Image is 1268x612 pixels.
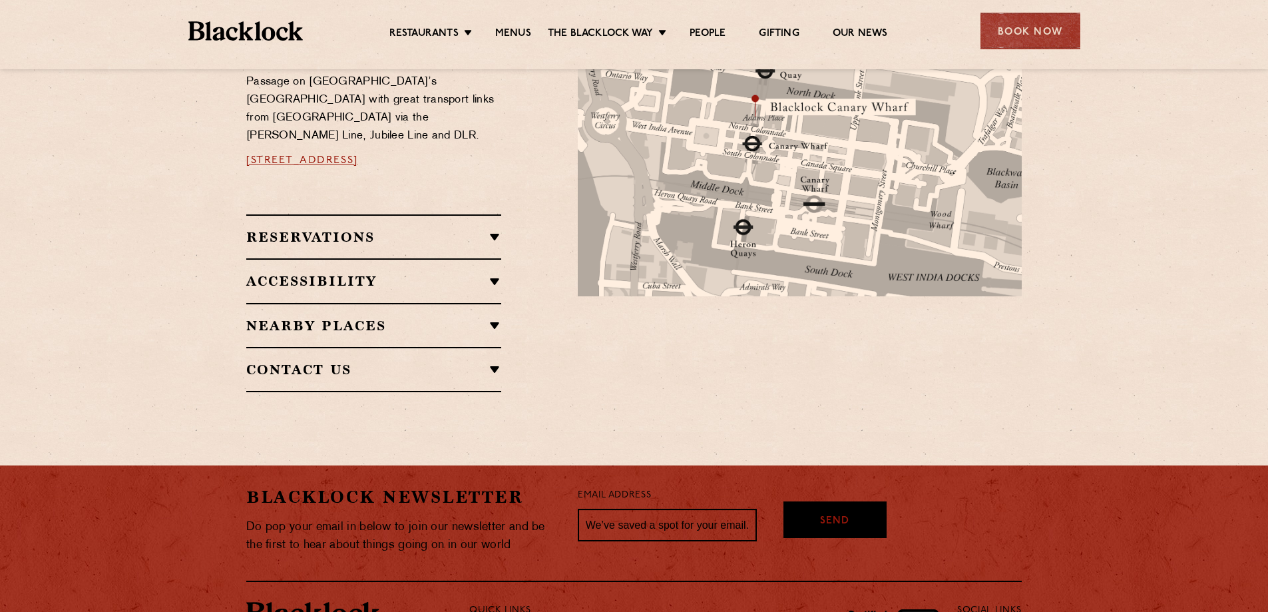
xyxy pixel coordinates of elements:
[389,27,459,42] a: Restaurants
[759,27,799,42] a: Gifting
[578,488,651,503] label: Email Address
[246,518,558,554] p: Do pop your email in below to join our newsletter and be the first to hear about things going on ...
[246,318,501,334] h2: Nearby Places
[188,21,304,41] img: BL_Textured_Logo-footer-cropped.svg
[246,59,494,141] span: Located under the railway tracks on Frobisher’s Passage on [GEOGRAPHIC_DATA]’s [GEOGRAPHIC_DATA] ...
[879,268,1065,393] img: svg%3E
[980,13,1080,49] div: Book Now
[495,27,531,42] a: Menus
[246,362,501,378] h2: Contact Us
[246,273,501,289] h2: Accessibility
[578,509,757,542] input: We’ve saved a spot for your email...
[833,27,888,42] a: Our News
[246,229,501,245] h2: Reservations
[246,485,558,509] h2: Blacklock Newsletter
[690,27,726,42] a: People
[548,27,653,42] a: The Blacklock Way
[820,514,849,529] span: Send
[246,155,358,166] a: [STREET_ADDRESS]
